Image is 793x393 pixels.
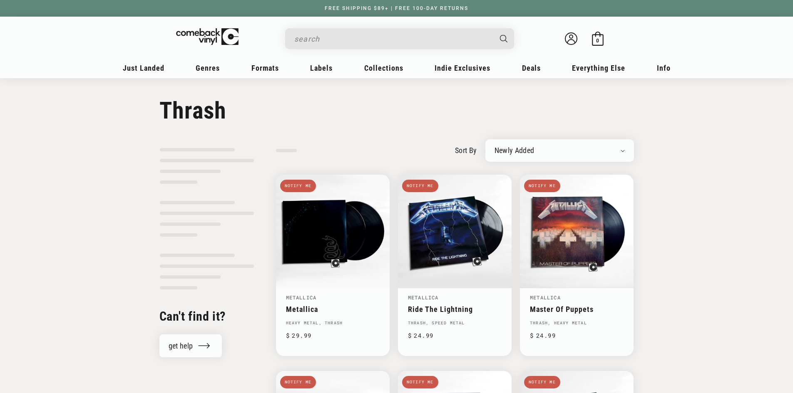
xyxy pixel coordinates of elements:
span: Labels [310,64,333,72]
h1: Thrash [159,97,634,124]
span: 0 [596,37,599,44]
span: Collections [364,64,403,72]
span: Info [657,64,671,72]
a: Master Of Puppets [530,305,624,314]
a: Metallica [408,294,439,301]
span: Indie Exclusives [435,64,490,72]
a: Metallica [530,294,561,301]
h2: Can't find it? [159,308,254,324]
span: Formats [251,64,279,72]
span: Genres [196,64,220,72]
button: Search [492,28,515,49]
span: Everything Else [572,64,625,72]
a: Ride The Lightning [408,305,502,314]
a: get help [159,334,222,357]
a: Metallica [286,294,317,301]
a: Metallica [286,305,380,314]
span: Deals [522,64,541,72]
label: sort by [455,145,477,156]
a: FREE SHIPPING $89+ | FREE 100-DAY RETURNS [316,5,477,11]
input: search [294,30,492,47]
span: Just Landed [123,64,164,72]
div: Search [285,28,514,49]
